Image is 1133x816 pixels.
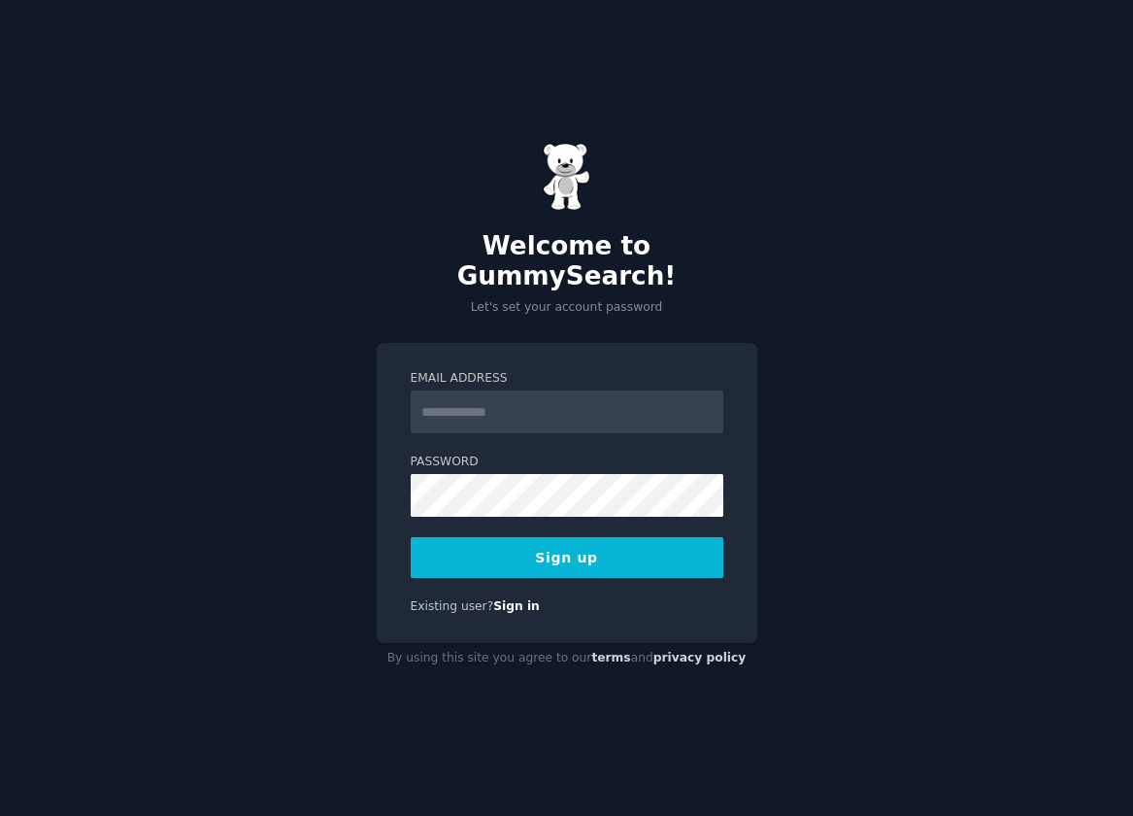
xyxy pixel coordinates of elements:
[377,643,757,674] div: By using this site you agree to our and
[377,231,757,292] h2: Welcome to GummySearch!
[653,651,747,664] a: privacy policy
[591,651,630,664] a: terms
[493,599,540,613] a: Sign in
[543,143,591,211] img: Gummy Bear
[411,537,723,578] button: Sign up
[411,370,723,388] label: Email Address
[377,299,757,317] p: Let's set your account password
[411,599,494,613] span: Existing user?
[411,454,723,471] label: Password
